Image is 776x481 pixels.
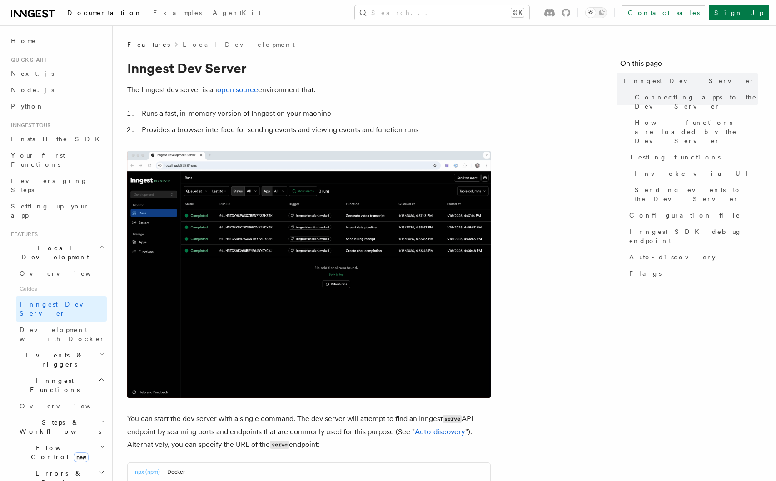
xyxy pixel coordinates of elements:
[355,5,529,20] button: Search...⌘K
[631,165,758,182] a: Invoke via UI
[635,93,758,111] span: Connecting apps to the Dev Server
[443,415,462,423] code: serve
[16,440,107,465] button: Flow Controlnew
[635,169,756,178] span: Invoke via UI
[20,326,105,342] span: Development with Docker
[7,231,38,238] span: Features
[127,151,491,398] img: Dev Server Demo
[11,152,65,168] span: Your first Functions
[207,3,266,25] a: AgentKit
[16,296,107,322] a: Inngest Dev Server
[7,131,107,147] a: Install the SDK
[415,427,465,436] a: Auto-discovery
[16,282,107,296] span: Guides
[270,441,289,449] code: serve
[629,211,741,220] span: Configuration file
[127,84,491,96] p: The Inngest dev server is an environment that:
[127,40,170,49] span: Features
[631,114,758,149] a: How functions are loaded by the Dev Server
[20,402,113,410] span: Overview
[7,147,107,173] a: Your first Functions
[626,265,758,282] a: Flags
[631,89,758,114] a: Connecting apps to the Dev Server
[7,265,107,347] div: Local Development
[626,207,758,223] a: Configuration file
[629,269,662,278] span: Flags
[626,149,758,165] a: Testing functions
[626,249,758,265] a: Auto-discovery
[635,118,758,145] span: How functions are loaded by the Dev Server
[585,7,607,18] button: Toggle dark mode
[11,177,88,193] span: Leveraging Steps
[20,301,97,317] span: Inngest Dev Server
[127,412,491,451] p: You can start the dev server with a single command. The dev server will attempt to find an Innges...
[11,203,89,219] span: Setting up your app
[11,103,44,110] span: Python
[213,9,261,16] span: AgentKit
[11,70,54,77] span: Next.js
[7,347,107,372] button: Events & Triggers
[7,98,107,114] a: Python
[7,122,51,129] span: Inngest tour
[622,5,705,20] a: Contact sales
[7,243,99,262] span: Local Development
[62,3,148,25] a: Documentation
[217,85,258,94] a: open source
[624,76,755,85] span: Inngest Dev Server
[7,240,107,265] button: Local Development
[620,58,758,73] h4: On this page
[16,443,100,461] span: Flow Control
[7,56,47,64] span: Quick start
[7,372,107,398] button: Inngest Functions
[127,60,491,76] h1: Inngest Dev Server
[620,73,758,89] a: Inngest Dev Server
[7,173,107,198] a: Leveraging Steps
[629,227,758,245] span: Inngest SDK debug endpoint
[153,9,202,16] span: Examples
[7,198,107,223] a: Setting up your app
[139,124,491,136] li: Provides a browser interface for sending events and viewing events and function runs
[7,82,107,98] a: Node.js
[629,153,721,162] span: Testing functions
[67,9,142,16] span: Documentation
[631,182,758,207] a: Sending events to the Dev Server
[7,33,107,49] a: Home
[183,40,295,49] a: Local Development
[16,265,107,282] a: Overview
[16,418,101,436] span: Steps & Workflows
[7,376,98,394] span: Inngest Functions
[74,452,89,462] span: new
[629,253,716,262] span: Auto-discovery
[20,270,113,277] span: Overview
[7,65,107,82] a: Next.js
[709,5,769,20] a: Sign Up
[11,86,54,94] span: Node.js
[11,36,36,45] span: Home
[511,8,524,17] kbd: ⌘K
[635,185,758,203] span: Sending events to the Dev Server
[139,107,491,120] li: Runs a fast, in-memory version of Inngest on your machine
[626,223,758,249] a: Inngest SDK debug endpoint
[16,414,107,440] button: Steps & Workflows
[148,3,207,25] a: Examples
[16,322,107,347] a: Development with Docker
[7,351,99,369] span: Events & Triggers
[16,398,107,414] a: Overview
[11,135,105,143] span: Install the SDK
